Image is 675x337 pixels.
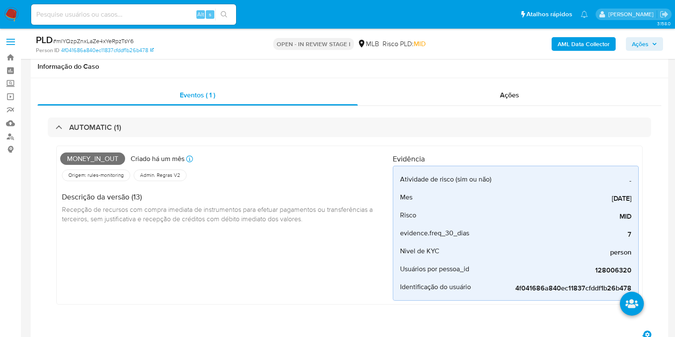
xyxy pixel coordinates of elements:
[31,9,236,20] input: Pesquise usuários ou casos...
[632,37,649,51] span: Ações
[67,172,125,179] span: Origem: rules-monitoring
[626,37,663,51] button: Ações
[61,47,154,54] a: 4f041686a840ec11837cfddf1b26b478
[139,172,181,179] span: Admin. Regras V2
[62,205,374,223] span: Recepção de recursos com compra imediata de instrumentos para efetuar pagamentos ou transferência...
[180,90,215,100] span: Eventos ( 1 )
[48,117,651,137] div: AUTOMATIC (1)
[414,39,426,49] span: MID
[660,10,669,19] a: Sair
[36,33,53,47] b: PLD
[357,39,379,49] div: MLB
[62,192,386,202] h4: Descrição da versão (13)
[581,11,588,18] a: Notificações
[69,123,121,132] h3: AUTOMATIC (1)
[197,10,204,18] span: Alt
[526,10,572,19] span: Atalhos rápidos
[273,38,354,50] p: OPEN - IN REVIEW STAGE I
[36,47,59,54] b: Person ID
[383,39,426,49] span: Risco PLD:
[608,10,657,18] p: lucas.barboza@mercadolivre.com
[53,37,134,45] span: # mlYQzpZnxLaZe4xYeRpzTsY6
[131,154,184,164] p: Criado há um mês
[60,152,125,165] span: Money_in_out
[558,37,610,51] b: AML Data Collector
[500,90,519,100] span: Ações
[215,9,233,21] button: search-icon
[209,10,211,18] span: s
[38,62,661,71] h1: Informação do Caso
[552,37,616,51] button: AML Data Collector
